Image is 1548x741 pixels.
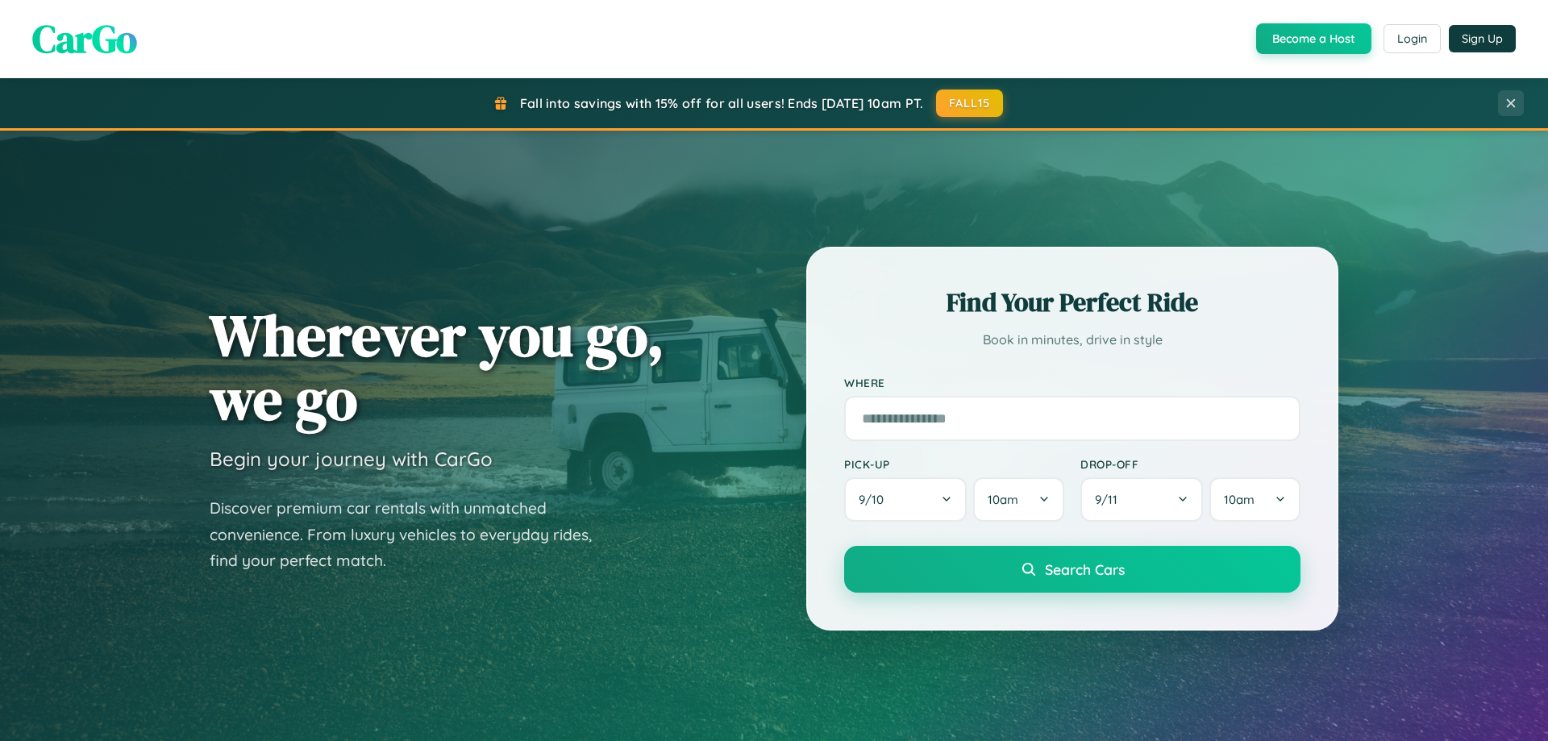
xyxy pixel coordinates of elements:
[210,303,664,431] h1: Wherever you go, we go
[32,12,137,65] span: CarGo
[988,492,1018,507] span: 10am
[1080,457,1300,471] label: Drop-off
[844,457,1064,471] label: Pick-up
[1095,492,1126,507] span: 9 / 11
[520,95,924,111] span: Fall into savings with 15% off for all users! Ends [DATE] 10am PT.
[859,492,892,507] span: 9 / 10
[973,477,1064,522] button: 10am
[936,90,1004,117] button: FALL15
[1045,560,1125,578] span: Search Cars
[844,285,1300,320] h2: Find Your Perfect Ride
[210,447,493,471] h3: Begin your journey with CarGo
[210,495,613,574] p: Discover premium car rentals with unmatched convenience. From luxury vehicles to everyday rides, ...
[1256,23,1371,54] button: Become a Host
[844,328,1300,352] p: Book in minutes, drive in style
[1080,477,1203,522] button: 9/11
[844,546,1300,593] button: Search Cars
[1384,24,1441,53] button: Login
[1449,25,1516,52] button: Sign Up
[1209,477,1300,522] button: 10am
[844,376,1300,389] label: Where
[844,477,967,522] button: 9/10
[1224,492,1255,507] span: 10am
